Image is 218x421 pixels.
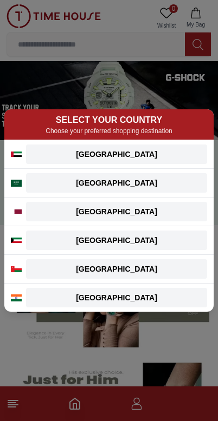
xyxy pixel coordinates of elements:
button: [GEOGRAPHIC_DATA] [26,202,207,221]
div: [GEOGRAPHIC_DATA] [33,206,201,217]
div: [GEOGRAPHIC_DATA] [33,149,201,160]
img: Kuwait flag [11,238,22,243]
img: UAE flag [11,152,22,157]
button: [GEOGRAPHIC_DATA] [26,259,207,279]
button: [GEOGRAPHIC_DATA] [26,288,207,307]
button: [GEOGRAPHIC_DATA] [26,144,207,164]
div: [GEOGRAPHIC_DATA] [33,235,201,246]
img: Qatar flag [11,209,22,214]
p: Choose your preferred shopping destination [11,127,207,135]
img: Oman flag [11,266,22,272]
h2: SELECT YOUR COUNTRY [11,114,207,127]
div: [GEOGRAPHIC_DATA] [33,177,201,188]
div: [GEOGRAPHIC_DATA] [33,292,201,303]
img: India flag [11,294,22,301]
button: [GEOGRAPHIC_DATA] [26,173,207,193]
button: [GEOGRAPHIC_DATA] [26,231,207,250]
div: [GEOGRAPHIC_DATA] [33,264,201,274]
img: Saudi Arabia flag [11,180,22,187]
